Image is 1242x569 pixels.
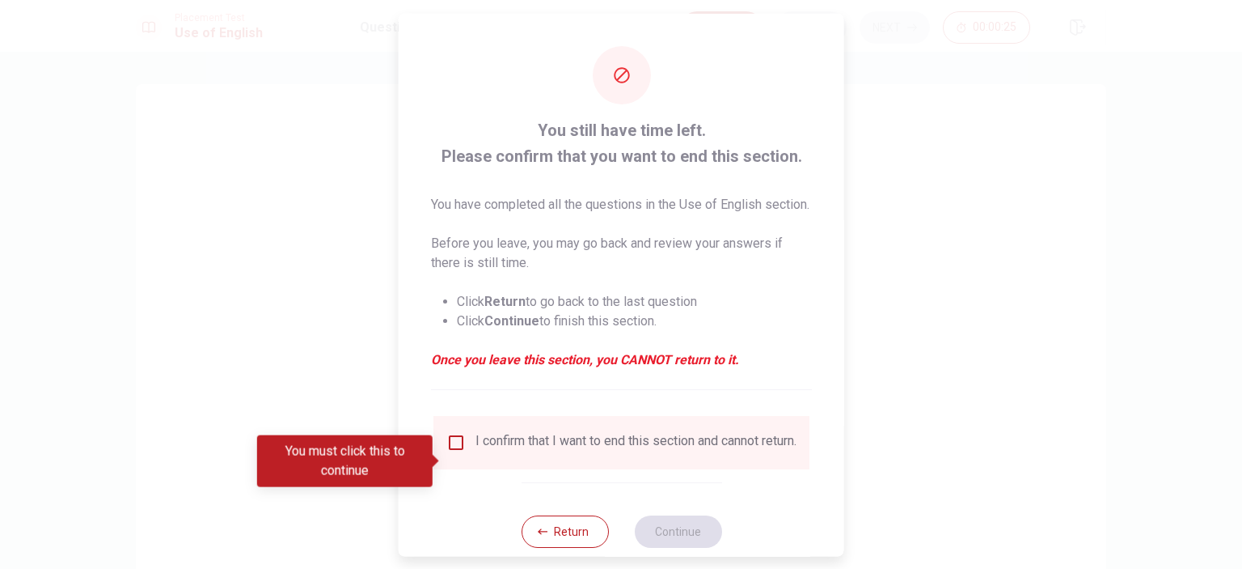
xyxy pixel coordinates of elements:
[431,194,812,214] p: You have completed all the questions in the Use of English section.
[521,515,608,547] button: Return
[484,312,539,328] strong: Continue
[475,432,796,452] div: I confirm that I want to end this section and cannot return.
[484,293,526,308] strong: Return
[431,233,812,272] p: Before you leave, you may go back and review your answers if there is still time.
[257,435,433,487] div: You must click this to continue
[457,291,812,311] li: Click to go back to the last question
[431,117,812,168] span: You still have time left. Please confirm that you want to end this section.
[634,515,721,547] button: Continue
[431,350,812,369] em: Once you leave this section, you CANNOT return to it.
[446,432,466,452] span: You must click this to continue
[457,311,812,330] li: Click to finish this section.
